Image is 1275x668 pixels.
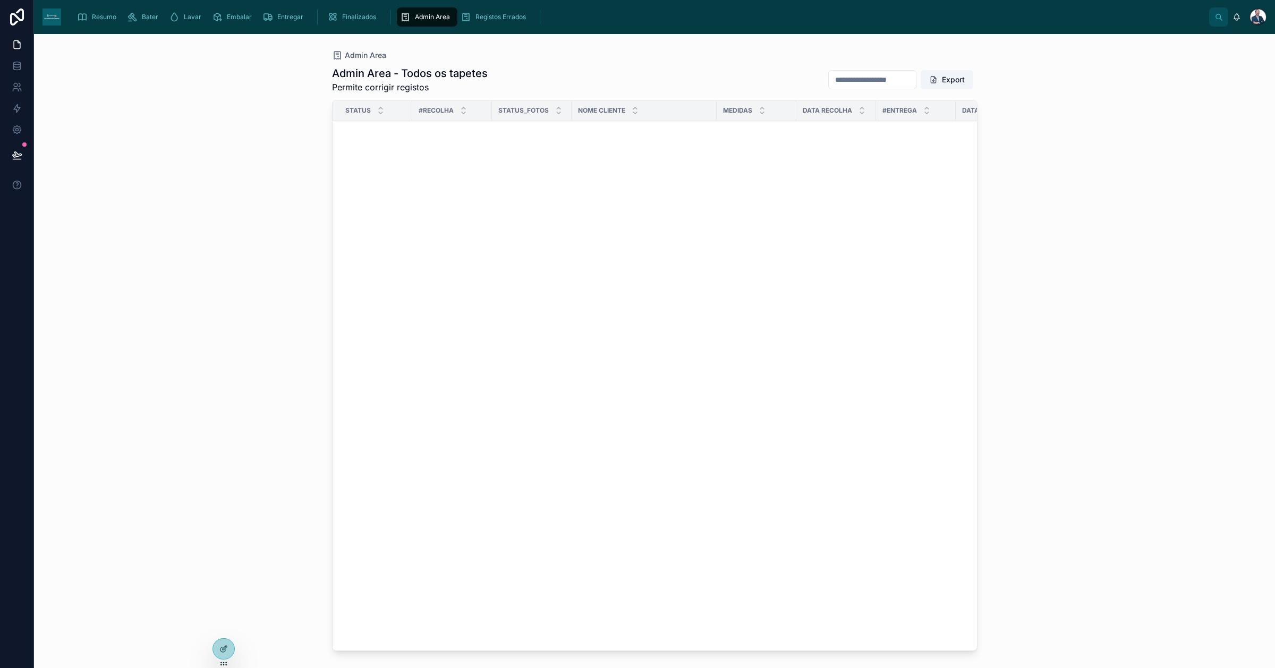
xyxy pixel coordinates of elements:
a: Admin Area [397,7,457,27]
a: Resumo [74,7,124,27]
span: Medidas [723,106,752,115]
span: Status [345,106,371,115]
button: Export [921,70,973,89]
a: Embalar [209,7,259,27]
span: Embalar [227,13,252,21]
span: Resumo [92,13,116,21]
span: Bater [142,13,158,21]
span: Entregar [277,13,303,21]
div: scrollable content [70,5,1209,29]
span: Status_Fotos [498,106,549,115]
h1: Admin Area - Todos os tapetes [332,66,488,81]
span: Permite corrigir registos [332,81,488,94]
a: Finalizados [324,7,384,27]
a: Admin Area [332,50,386,61]
span: Finalizados [342,13,376,21]
a: Entregar [259,7,311,27]
span: #Recolha [419,106,454,115]
span: Admin Area [345,50,386,61]
span: Registos Errados [475,13,526,21]
span: Admin Area [415,13,450,21]
a: Registos Errados [457,7,533,27]
a: Lavar [166,7,209,27]
span: Lavar [184,13,201,21]
span: Data Entrega [962,106,1011,115]
span: #Entrega [882,106,917,115]
span: Nome Cliente [578,106,625,115]
img: App logo [42,9,61,26]
span: Data Recolha [803,106,852,115]
a: Bater [124,7,166,27]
